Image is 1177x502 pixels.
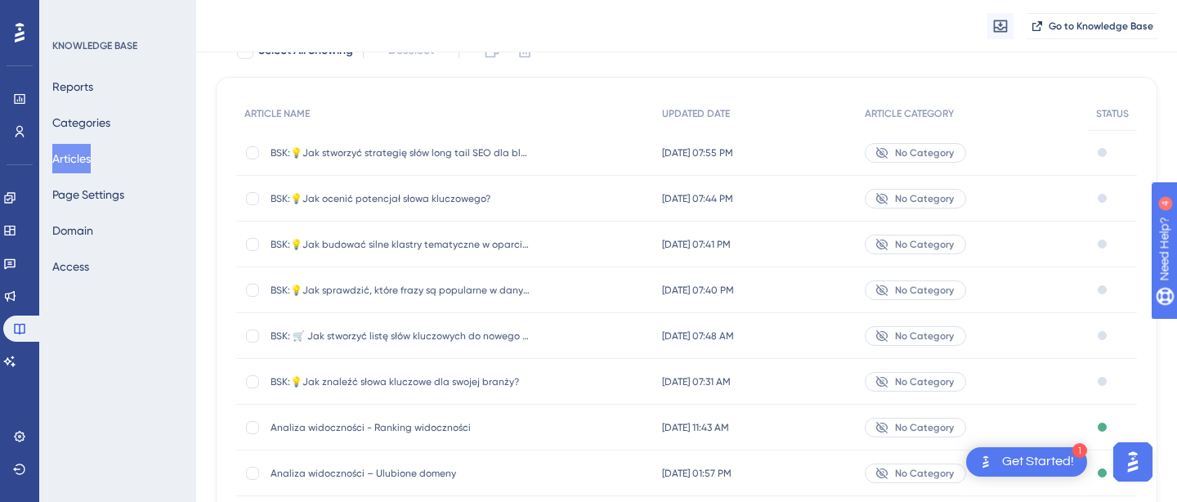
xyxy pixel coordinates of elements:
[271,467,532,480] span: Analiza widoczności – Ulubione domeny
[662,375,731,388] span: [DATE] 07:31 AM
[662,329,734,343] span: [DATE] 07:48 AM
[662,146,733,159] span: [DATE] 07:55 PM
[1049,20,1153,33] span: Go to Knowledge Base
[271,329,532,343] span: BSK: 🛒 Jak stworzyć listę słów kluczowych do nowego sklepu internetowego?
[1108,437,1157,486] iframe: UserGuiding AI Assistant Launcher
[865,107,954,120] span: ARTICLE CATEGORY
[1002,453,1074,471] div: Get Started!
[52,216,93,245] button: Domain
[966,447,1087,477] div: Open Get Started! checklist, remaining modules: 1
[52,144,91,173] button: Articles
[38,4,102,24] span: Need Help?
[271,421,532,434] span: Analiza widoczności - Ranking widoczności
[52,72,93,101] button: Reports
[52,108,110,137] button: Categories
[895,467,954,480] span: No Category
[52,180,124,209] button: Page Settings
[895,192,954,205] span: No Category
[1027,13,1157,39] button: Go to Knowledge Base
[52,39,137,52] div: KNOWLEDGE BASE
[1096,107,1129,120] span: STATUS
[662,421,729,434] span: [DATE] 11:43 AM
[895,375,954,388] span: No Category
[895,329,954,343] span: No Category
[662,238,731,251] span: [DATE] 07:41 PM
[114,8,119,21] div: 4
[662,467,732,480] span: [DATE] 01:57 PM
[976,452,996,472] img: launcher-image-alternative-text
[271,284,532,297] span: BSK:💡Jak sprawdzić, które frazy są popularne w danym miesiącu?
[271,375,532,388] span: BSK:💡Jak znaleźć słowa kluczowe dla swojej branży?
[895,238,954,251] span: No Category
[271,192,532,205] span: BSK:💡Jak ocenić potencjał słowa kluczowego?
[271,238,532,251] span: BSK:💡Jak budować silne klastry tematyczne w oparciu o Senuto?
[895,146,954,159] span: No Category
[662,284,734,297] span: [DATE] 07:40 PM
[895,421,954,434] span: No Category
[244,107,310,120] span: ARTICLE NAME
[662,192,733,205] span: [DATE] 07:44 PM
[1072,443,1087,458] div: 1
[271,146,532,159] span: BSK:💡Jak stworzyć strategię słów long tail SEO dla bloga lub sklepu?
[895,284,954,297] span: No Category
[662,107,730,120] span: UPDATED DATE
[52,252,89,281] button: Access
